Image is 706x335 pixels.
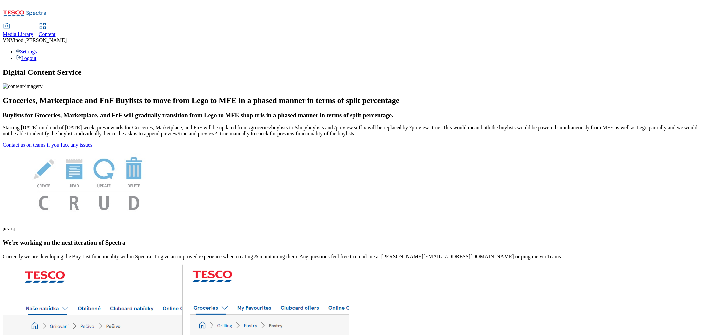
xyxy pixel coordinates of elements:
[3,37,10,43] span: VN
[3,125,703,137] p: Starting [DATE] until end of [DATE] week, preview urls for Groceries, Marketplace, and FnF will b...
[3,239,703,246] h3: We're working on the next iteration of Spectra
[3,142,94,148] a: Contact us on teams if you face any issues.
[3,148,175,217] img: News Image
[3,31,33,37] span: Media Library
[16,55,36,61] a: Logout
[3,96,703,105] h2: Groceries, Marketplace and FnF Buylists to move from Lego to MFE in a phased manner in terms of s...
[10,37,67,43] span: Vinod [PERSON_NAME]
[3,68,703,77] h1: Digital Content Service
[3,24,33,37] a: Media Library
[3,112,703,119] h3: Buylists for Groceries, Marketplace, and FnF will gradually transition from Lego to MFE shop urls...
[16,49,37,54] a: Settings
[3,83,43,89] img: content-imagery
[39,31,56,37] span: Content
[3,227,703,231] h6: [DATE]
[3,254,703,260] p: Currently we are developing the Buy List functionality within Spectra. To give an improved experi...
[39,24,56,37] a: Content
